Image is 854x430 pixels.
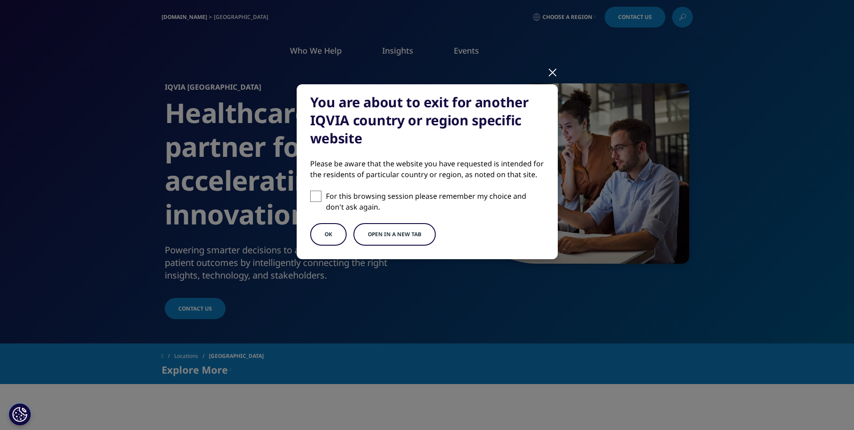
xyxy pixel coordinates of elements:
[353,223,436,246] button: Open in a new tab
[310,93,544,147] div: You are about to exit for another IQVIA country or region specific website
[310,158,544,180] div: Please be aware that the website you have requested is intended for the residents of particular c...
[310,223,347,246] button: OK
[326,191,544,212] p: For this browsing session please remember my choice and don't ask again.
[9,403,31,425] button: Cookies Settings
